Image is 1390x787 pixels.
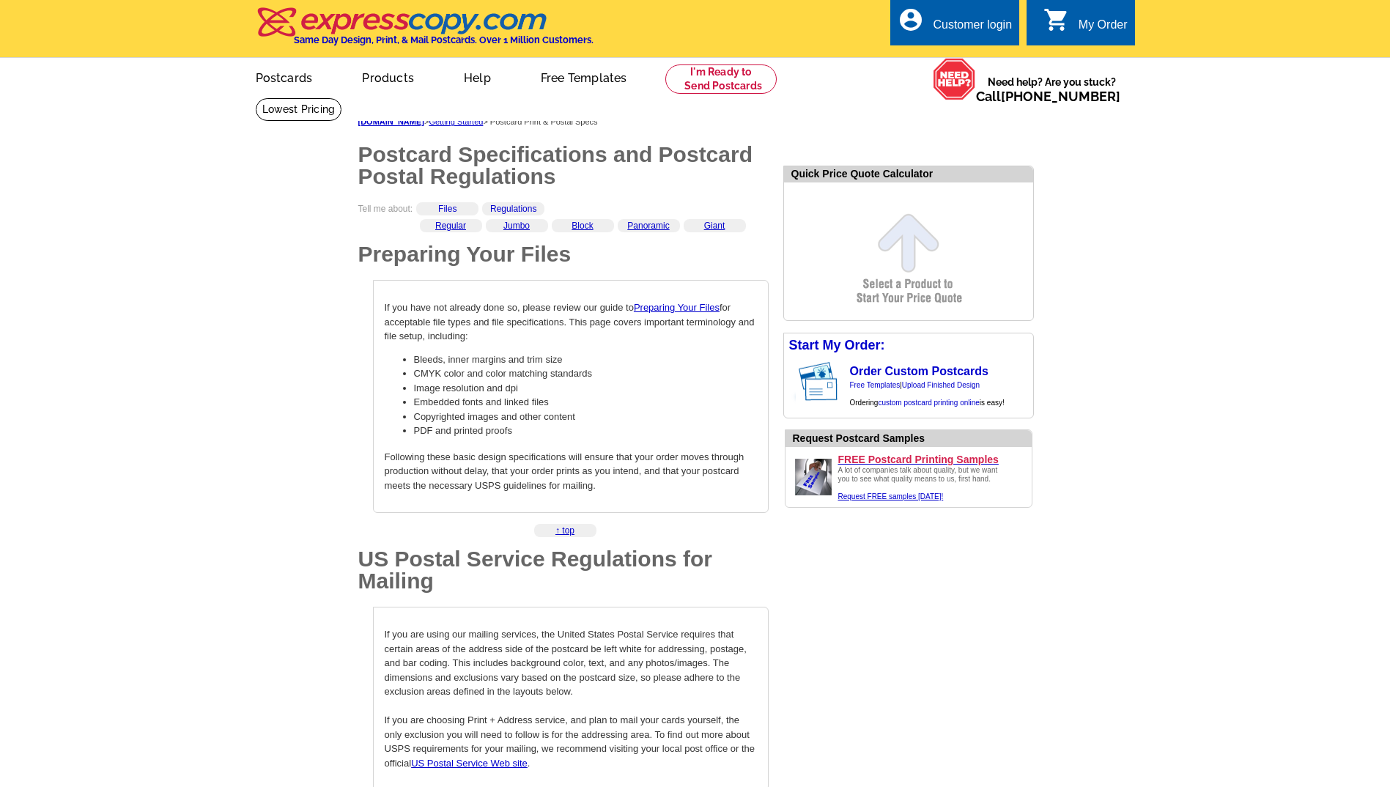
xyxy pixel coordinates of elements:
li: Bleeds, inner margins and trim size [414,352,757,367]
a: Preparing Your Files [634,302,720,313]
li: CMYK color and color matching standards [414,366,757,381]
a: Getting Started [429,117,483,126]
div: Quick Price Quote Calculator [784,166,1033,182]
a: [DOMAIN_NAME] [358,117,424,126]
h4: Same Day Design, Print, & Mail Postcards. Over 1 Million Customers. [294,34,594,45]
span: | Ordering is easy! [850,381,1005,407]
li: PDF and printed proofs [414,424,757,438]
a: Jumbo [503,221,530,231]
span: Call [976,89,1120,104]
a: Upload Finished Design [902,381,980,389]
a: Request FREE samples [DATE]! [838,492,944,500]
li: Image resolution and dpi [414,381,757,396]
a: Postcards [232,59,336,94]
li: Embedded fonts and linked files [414,395,757,410]
a: FREE Postcard Printing Samples [838,453,1026,466]
a: Files [438,204,456,214]
div: My Order [1079,18,1128,39]
p: Following these basic design specifications will ensure that your order moves through production ... [385,450,757,493]
a: Products [339,59,437,94]
div: Start My Order: [784,333,1033,358]
p: If you are using our mailing services, the United States Postal Service requires that certain are... [385,627,757,770]
img: background image for postcard [784,358,796,406]
a: account_circle Customer login [898,16,1012,34]
h1: US Postal Service Regulations for Mailing [358,548,769,592]
img: post card showing stamp and address area [796,358,848,406]
img: Upload a design ready to be printed [791,455,835,499]
i: account_circle [898,7,924,33]
div: Customer login [933,18,1012,39]
a: Block [572,221,593,231]
a: shopping_cart My Order [1043,16,1128,34]
a: Regulations [490,204,536,214]
div: A lot of companies talk about quality, but we want you to see what quality means to us, first hand. [838,466,1007,501]
i: shopping_cart [1043,7,1070,33]
a: Free Templates [517,59,651,94]
a: [PHONE_NUMBER] [1001,89,1120,104]
p: If you have not already done so, please review our guide to for acceptable file types and file sp... [385,300,757,344]
div: Request Postcard Samples [793,431,1032,446]
a: Same Day Design, Print, & Mail Postcards. Over 1 Million Customers. [256,18,594,45]
a: Regular [435,221,466,231]
div: Tell me about: [358,202,769,226]
span: > > Postcard Print & Postal Specs [358,117,598,126]
img: help [933,58,976,100]
span: Need help? Are you stuck? [976,75,1128,104]
li: Copyrighted images and other content [414,410,757,424]
a: custom postcard printing online [878,399,979,407]
h1: Postcard Specifications and Postcard Postal Regulations [358,144,769,188]
a: ↑ top [555,525,574,536]
a: US Postal Service Web site [411,758,528,769]
a: Panoramic [627,221,669,231]
h1: Preparing Your Files [358,243,769,265]
a: Free Templates [850,381,901,389]
a: Giant [704,221,725,231]
a: Order Custom Postcards [850,365,988,377]
a: Help [440,59,514,94]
